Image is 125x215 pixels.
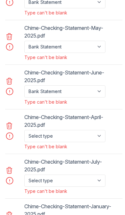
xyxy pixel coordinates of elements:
[24,112,121,130] div: Chime-Checking-Statement-April-2025.pdf
[24,10,121,16] div: Type can't be blank
[24,67,121,85] div: Chime-Checking-Statement-June-2025.pdf
[24,143,121,150] div: Type can't be blank
[24,54,121,61] div: Type can't be blank
[24,188,121,194] div: Type can't be blank
[24,157,121,175] div: Chime-Checking-Statement-July-2025.pdf
[24,23,121,41] div: Chime-Checking-Statement-May-2025.pdf
[24,99,121,105] div: Type can't be blank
